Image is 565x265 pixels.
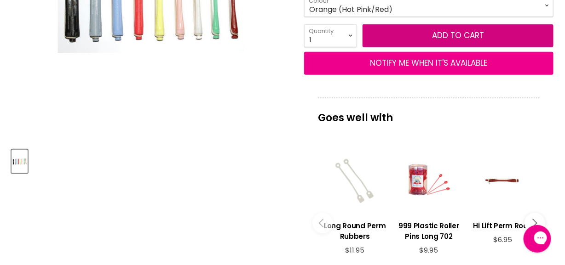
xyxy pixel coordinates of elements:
h3: Long Round Perm Rubbers [323,220,387,242]
select: Quantity [304,24,357,47]
h3: Hi Lift Perm Rods [470,220,535,231]
button: Add to cart [363,24,553,47]
img: HairFX Perm Rods [12,151,27,172]
a: View product:Long Round Perm Rubbers [323,214,387,246]
p: Goes well with [318,98,540,128]
h3: 999 Plastic Roller Pins Long 702 [397,220,461,242]
iframe: Gorgias live chat messenger [519,222,556,256]
button: HairFX Perm Rods [12,150,28,173]
a: View product:Hi Lift Perm Rods [470,214,535,236]
a: View product:999 Plastic Roller Pins Long 702 [397,214,461,246]
button: NOTIFY ME WHEN IT'S AVAILABLE [304,52,553,75]
span: $11.95 [345,245,364,255]
div: Product thumbnails [10,147,292,173]
span: $9.95 [420,245,438,255]
span: $6.95 [493,235,512,244]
